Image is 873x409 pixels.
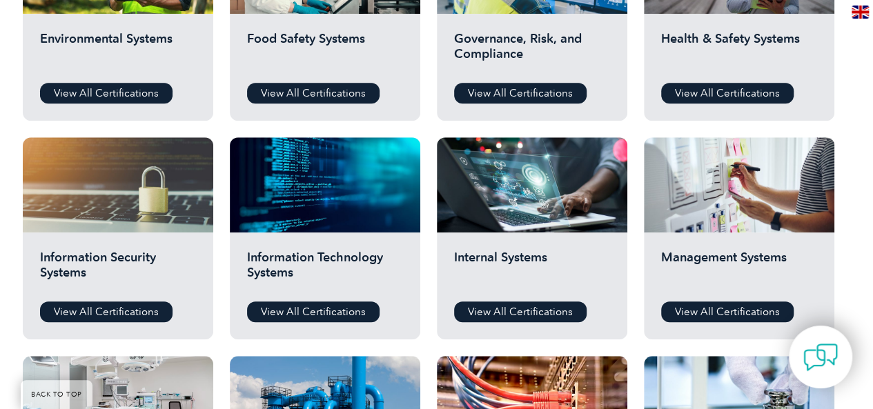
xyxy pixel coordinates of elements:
[40,301,173,322] a: View All Certifications
[247,301,380,322] a: View All Certifications
[454,250,610,291] h2: Internal Systems
[454,301,587,322] a: View All Certifications
[454,83,587,103] a: View All Certifications
[661,250,817,291] h2: Management Systems
[40,31,196,72] h2: Environmental Systems
[803,340,838,375] img: contact-chat.png
[454,31,610,72] h2: Governance, Risk, and Compliance
[661,301,794,322] a: View All Certifications
[40,250,196,291] h2: Information Security Systems
[247,83,380,103] a: View All Certifications
[661,83,794,103] a: View All Certifications
[661,31,817,72] h2: Health & Safety Systems
[40,83,173,103] a: View All Certifications
[247,250,403,291] h2: Information Technology Systems
[247,31,403,72] h2: Food Safety Systems
[852,6,869,19] img: en
[21,380,92,409] a: BACK TO TOP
